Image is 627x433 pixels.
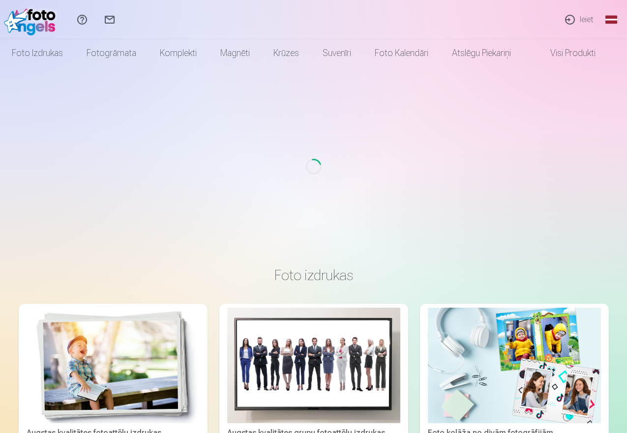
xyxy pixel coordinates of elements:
[262,39,311,67] a: Krūzes
[148,39,209,67] a: Komplekti
[440,39,523,67] a: Atslēgu piekariņi
[227,308,400,423] img: Augstas kvalitātes grupu fotoattēlu izdrukas
[523,39,607,67] a: Visi produkti
[209,39,262,67] a: Magnēti
[428,308,601,423] img: Foto kolāža no divām fotogrāfijām
[75,39,148,67] a: Fotogrāmata
[27,266,601,284] h3: Foto izdrukas
[4,4,60,35] img: /fa1
[363,39,440,67] a: Foto kalendāri
[311,39,363,67] a: Suvenīri
[27,308,200,423] img: Augstas kvalitātes fotoattēlu izdrukas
